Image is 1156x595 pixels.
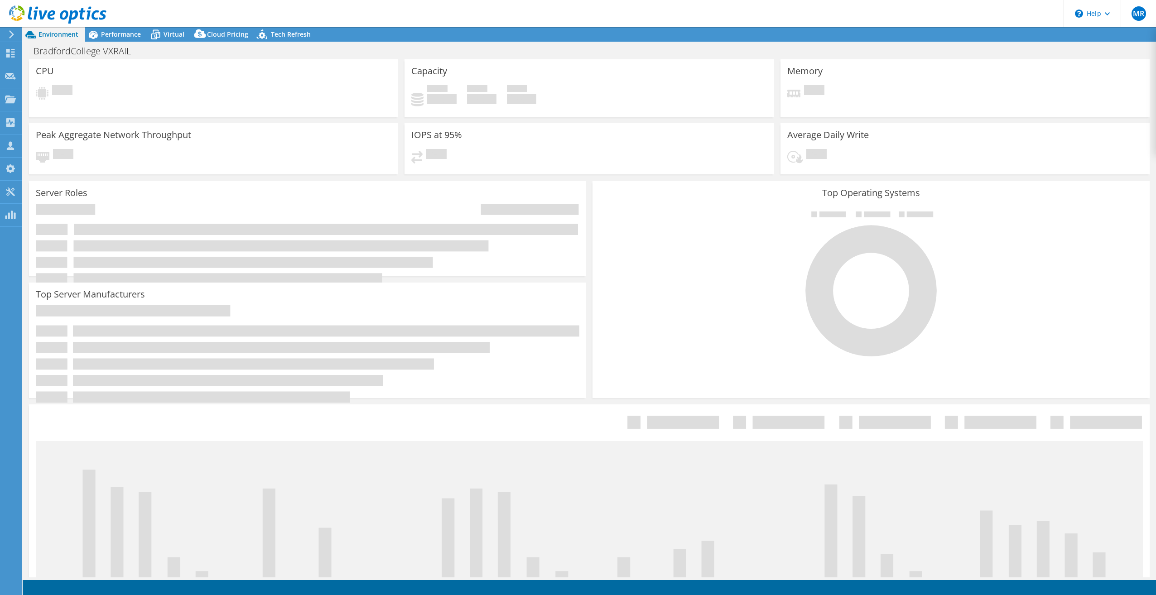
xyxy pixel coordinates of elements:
span: Pending [426,149,447,161]
h3: Top Operating Systems [599,188,1143,198]
h3: Peak Aggregate Network Throughput [36,130,191,140]
span: Used [427,85,448,94]
h1: BradfordCollege VXRAIL [29,46,145,56]
h3: IOPS at 95% [411,130,462,140]
h3: Server Roles [36,188,87,198]
h3: Memory [787,66,823,76]
h4: 0 GiB [507,94,536,104]
span: Performance [101,30,141,38]
span: Tech Refresh [271,30,311,38]
span: Total [507,85,527,94]
span: Pending [804,85,824,97]
span: Environment [39,30,78,38]
span: Virtual [164,30,184,38]
h3: CPU [36,66,54,76]
h4: 0 GiB [467,94,496,104]
h3: Top Server Manufacturers [36,289,145,299]
span: Pending [53,149,73,161]
span: MR [1132,6,1146,21]
span: Pending [806,149,827,161]
span: Cloud Pricing [207,30,248,38]
h3: Capacity [411,66,447,76]
svg: \n [1075,10,1083,18]
h4: 0 GiB [427,94,457,104]
span: Pending [52,85,72,97]
h3: Average Daily Write [787,130,869,140]
span: Free [467,85,487,94]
